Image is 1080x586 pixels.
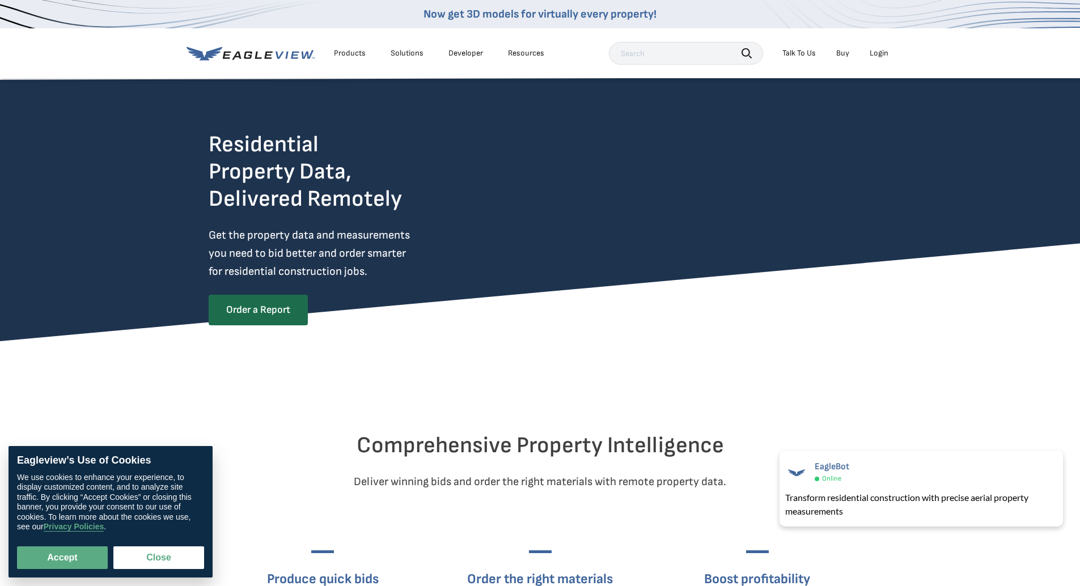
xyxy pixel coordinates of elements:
span: Online [822,474,841,483]
div: Products [334,48,366,58]
div: Eagleview’s Use of Cookies [17,455,204,467]
div: Login [870,48,888,58]
div: Solutions [391,48,423,58]
a: Privacy Policies [44,523,104,532]
a: Now get 3D models for virtually every property! [423,7,657,21]
div: Transform residential construction with precise aerial property measurements [785,491,1057,518]
a: Buy [836,48,849,58]
button: Close [113,546,204,569]
h2: Residential Property Data, Delivered Remotely [209,131,402,213]
span: EagleBot [815,461,849,472]
a: Order a Report [209,295,308,325]
p: Get the property data and measurements you need to bid better and order smarter for residential c... [209,226,457,281]
div: Talk To Us [782,48,816,58]
div: We use cookies to enhance your experience, to display customized content, and to analyze site tra... [17,473,204,532]
div: Resources [508,48,544,58]
input: Search [609,42,763,65]
a: Developer [448,48,483,58]
button: Accept [17,546,108,569]
img: EagleBot [785,461,808,484]
h2: Comprehensive Property Intelligence [209,432,872,459]
p: Deliver winning bids and order the right materials with remote property data. [209,473,872,491]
